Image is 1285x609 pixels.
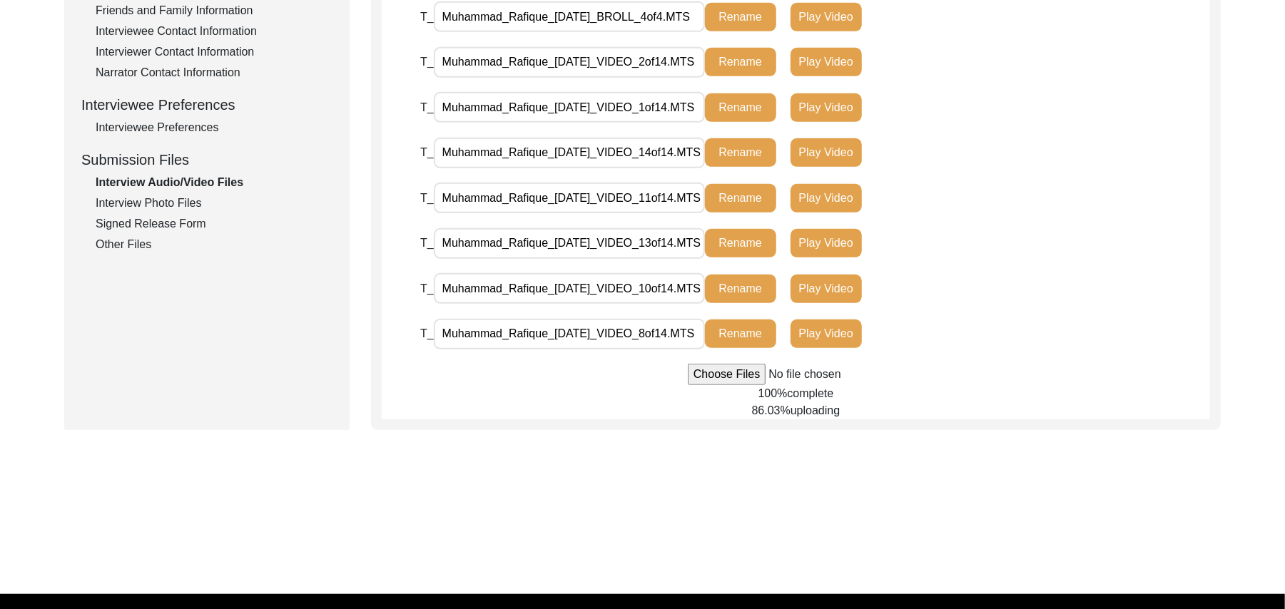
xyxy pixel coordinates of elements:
[705,319,776,348] button: Rename
[420,282,434,295] span: T_
[420,56,434,68] span: T_
[705,93,776,122] button: Rename
[96,64,332,81] div: Narrator Contact Information
[420,192,434,204] span: T_
[791,93,862,122] button: Play Video
[705,3,776,31] button: Rename
[420,327,434,339] span: T_
[96,236,332,253] div: Other Files
[81,149,332,170] div: Submission Files
[81,94,332,116] div: Interviewee Preferences
[758,387,788,399] span: 100%
[791,48,862,76] button: Play Video
[788,387,834,399] span: complete
[96,2,332,19] div: Friends and Family Information
[705,229,776,257] button: Rename
[752,404,791,416] span: 86.03%
[96,195,332,212] div: Interview Photo Files
[791,184,862,213] button: Play Video
[420,146,434,158] span: T_
[420,101,434,113] span: T_
[791,404,840,416] span: uploading
[420,237,434,249] span: T_
[420,11,434,23] span: T_
[791,275,862,303] button: Play Video
[96,215,332,232] div: Signed Release Form
[705,48,776,76] button: Rename
[791,319,862,348] button: Play Video
[705,138,776,167] button: Rename
[96,43,332,61] div: Interviewer Contact Information
[96,174,332,191] div: Interview Audio/Video Files
[96,23,332,40] div: Interviewee Contact Information
[791,3,862,31] button: Play Video
[96,119,332,136] div: Interviewee Preferences
[791,138,862,167] button: Play Video
[791,229,862,257] button: Play Video
[705,184,776,213] button: Rename
[705,275,776,303] button: Rename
